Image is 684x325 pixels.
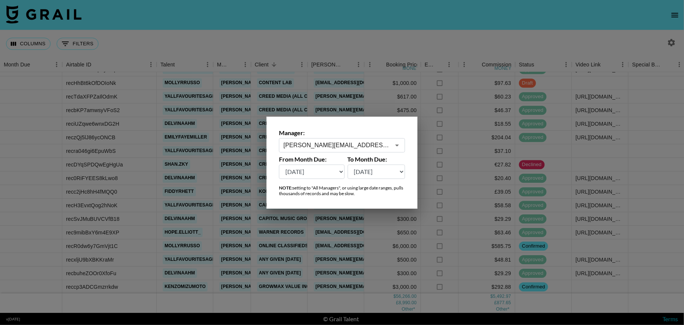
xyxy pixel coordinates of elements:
label: From Month Due: [279,156,345,163]
div: setting to "All Managers", or using large date ranges, pulls thousands of records and may be slow. [279,185,405,196]
strong: NOTE: [279,185,293,191]
label: Manager: [279,129,405,137]
button: Open [392,140,402,151]
label: To Month Due: [348,156,405,163]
